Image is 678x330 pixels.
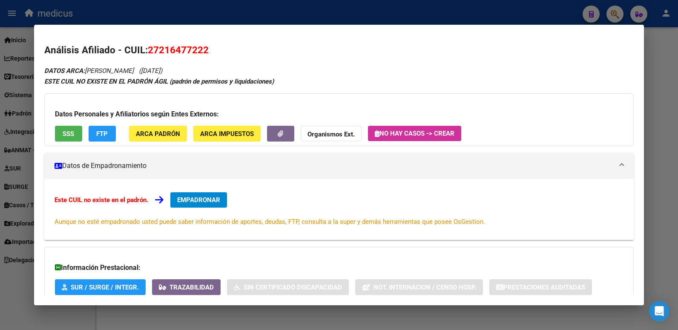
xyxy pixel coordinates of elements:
span: ARCA Impuestos [200,130,254,138]
button: EMPADRONAR [170,192,227,208]
span: ([DATE]) [139,67,162,75]
mat-expansion-panel-header: Datos de Empadronamiento [44,153,634,179]
strong: ESTE CUIL NO EXISTE EN EL PADRÓN ÁGIL (padrón de permisos y liquidaciones) [44,78,274,85]
h3: Datos Personales y Afiliatorios según Entes Externos: [55,109,623,119]
span: Prestaciones Auditadas [503,284,585,291]
span: 27216477222 [148,44,209,55]
div: Datos de Empadronamiento [44,179,634,240]
span: SSS [63,130,74,138]
span: No hay casos -> Crear [375,130,454,137]
button: SUR / SURGE / INTEGR. [55,279,146,295]
h2: Análisis Afiliado - CUIL: [44,43,634,58]
button: Trazabilidad [152,279,221,295]
button: Sin Certificado Discapacidad [227,279,349,295]
span: SUR / SURGE / INTEGR. [71,284,139,291]
button: ARCA Impuestos [193,126,261,142]
button: Prestaciones Auditadas [489,279,592,295]
strong: DATOS ARCA: [44,67,85,75]
h3: Información Prestacional: [55,263,623,273]
span: [PERSON_NAME] [44,67,134,75]
button: Organismos Ext. [301,126,362,142]
span: Aunque no esté empadronado usted puede saber información de aportes, deudas, FTP, consulta a la s... [55,218,485,226]
mat-panel-title: Datos de Empadronamiento [55,161,614,171]
strong: Este CUIL no existe en el padrón. [55,196,148,204]
button: Not. Internacion / Censo Hosp. [355,279,483,295]
button: No hay casos -> Crear [368,126,461,141]
span: Sin Certificado Discapacidad [244,284,342,291]
button: SSS [55,126,82,142]
span: Not. Internacion / Censo Hosp. [373,284,476,291]
span: Trazabilidad [169,284,214,291]
span: ARCA Padrón [136,130,180,138]
strong: Organismos Ext. [307,130,355,138]
button: ARCA Padrón [129,126,187,142]
div: Open Intercom Messenger [649,301,669,321]
button: FTP [89,126,116,142]
span: FTP [96,130,108,138]
span: EMPADRONAR [177,196,220,204]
